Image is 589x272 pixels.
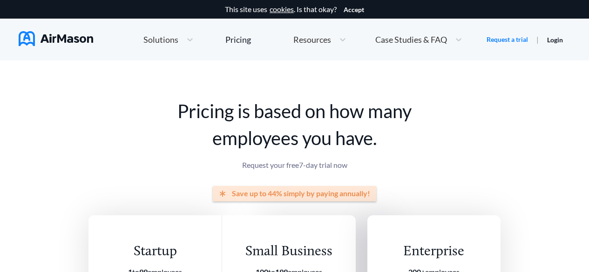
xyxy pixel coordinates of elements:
div: Enterprise [380,243,487,260]
span: Save up to 44% simply by paying annually! [232,189,370,198]
span: Case Studies & FAQ [375,35,447,44]
span: Solutions [143,35,178,44]
img: AirMason Logo [19,31,93,46]
span: Resources [293,35,331,44]
a: Login [547,36,563,44]
button: Accept cookies [344,6,364,13]
a: Request a trial [487,35,528,44]
a: Pricing [225,31,251,48]
span: | [536,35,539,44]
div: Startup [110,243,201,260]
p: Request your free 7 -day trial now [88,161,501,169]
h1: Pricing is based on how many employees you have. [88,98,501,152]
div: Pricing [225,35,251,44]
div: Small Business [244,243,334,260]
a: cookies [270,5,294,13]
